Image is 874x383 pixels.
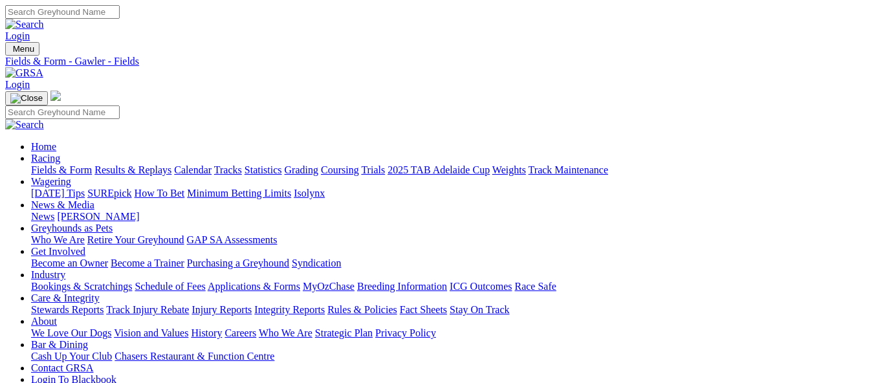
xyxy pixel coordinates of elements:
a: Careers [224,327,256,338]
a: Statistics [245,164,282,175]
a: ICG Outcomes [450,281,512,292]
a: Login [5,30,30,41]
div: News & Media [31,211,869,223]
a: Stewards Reports [31,304,104,315]
a: Fields & Form [31,164,92,175]
a: Home [31,141,56,152]
a: Breeding Information [357,281,447,292]
a: Retire Your Greyhound [87,234,184,245]
a: Schedule of Fees [135,281,205,292]
a: Become a Trainer [111,257,184,268]
a: About [31,316,57,327]
div: Care & Integrity [31,304,869,316]
a: How To Bet [135,188,185,199]
button: Toggle navigation [5,42,39,56]
a: Bar & Dining [31,339,88,350]
a: Bookings & Scratchings [31,281,132,292]
img: Search [5,19,44,30]
a: Coursing [321,164,359,175]
a: Rules & Policies [327,304,397,315]
a: Care & Integrity [31,292,100,303]
a: Grading [285,164,318,175]
a: News & Media [31,199,94,210]
a: [DATE] Tips [31,188,85,199]
a: Track Injury Rebate [106,304,189,315]
a: Chasers Restaurant & Function Centre [115,351,274,362]
a: Isolynx [294,188,325,199]
input: Search [5,5,120,19]
a: Privacy Policy [375,327,436,338]
a: Stay On Track [450,304,509,315]
a: Cash Up Your Club [31,351,112,362]
a: Racing [31,153,60,164]
a: Race Safe [514,281,556,292]
a: Become an Owner [31,257,108,268]
img: Close [10,93,43,104]
a: Results & Replays [94,164,171,175]
a: Minimum Betting Limits [187,188,291,199]
img: logo-grsa-white.png [50,91,61,101]
a: Fact Sheets [400,304,447,315]
a: Greyhounds as Pets [31,223,113,234]
a: Tracks [214,164,242,175]
a: MyOzChase [303,281,355,292]
a: We Love Our Dogs [31,327,111,338]
a: Get Involved [31,246,85,257]
a: Purchasing a Greyhound [187,257,289,268]
div: Wagering [31,188,869,199]
a: Industry [31,269,65,280]
a: [PERSON_NAME] [57,211,139,222]
a: Track Maintenance [529,164,608,175]
div: Get Involved [31,257,869,269]
div: Bar & Dining [31,351,869,362]
button: Toggle navigation [5,91,48,105]
a: Syndication [292,257,341,268]
input: Search [5,105,120,119]
img: GRSA [5,67,43,79]
a: GAP SA Assessments [187,234,278,245]
a: Integrity Reports [254,304,325,315]
a: Login [5,79,30,90]
a: Calendar [174,164,212,175]
a: History [191,327,222,338]
img: Search [5,119,44,131]
a: Wagering [31,176,71,187]
a: Strategic Plan [315,327,373,338]
div: Industry [31,281,869,292]
div: About [31,327,869,339]
a: Trials [361,164,385,175]
a: Applications & Forms [208,281,300,292]
a: News [31,211,54,222]
a: SUREpick [87,188,131,199]
a: Contact GRSA [31,362,93,373]
a: Fields & Form - Gawler - Fields [5,56,869,67]
span: Menu [13,44,34,54]
div: Greyhounds as Pets [31,234,869,246]
div: Racing [31,164,869,176]
a: Who We Are [31,234,85,245]
a: 2025 TAB Adelaide Cup [388,164,490,175]
a: Injury Reports [191,304,252,315]
a: Vision and Values [114,327,188,338]
a: Weights [492,164,526,175]
a: Who We Are [259,327,312,338]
